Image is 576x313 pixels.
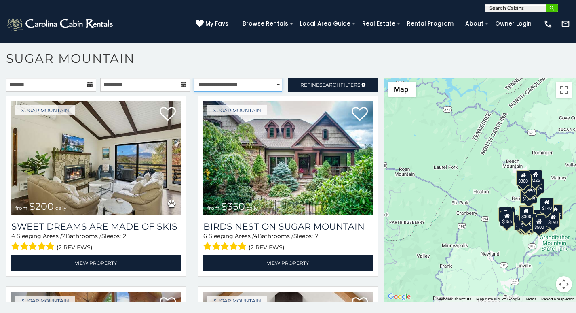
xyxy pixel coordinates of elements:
[491,17,536,30] a: Owner Login
[528,170,542,185] div: $225
[530,178,544,194] div: $125
[352,106,368,123] a: Add to favorites
[296,17,354,30] a: Local Area Guide
[520,188,537,204] div: $1,095
[121,232,126,240] span: 12
[532,217,546,232] div: $500
[55,205,67,211] span: daily
[300,82,360,88] span: Refine Filters
[536,214,550,230] div: $195
[519,205,533,221] div: $265
[461,17,487,30] a: About
[388,82,416,97] button: Change map style
[386,292,413,302] img: Google
[11,221,181,232] a: Sweet Dreams Are Made Of Skis
[11,232,15,240] span: 4
[57,242,93,253] span: (2 reviews)
[556,276,572,292] button: Map camera controls
[203,232,207,240] span: 6
[519,206,533,221] div: $300
[517,215,531,231] div: $155
[523,180,536,196] div: $350
[15,205,27,211] span: from
[549,204,562,220] div: $155
[203,255,373,271] a: View Property
[546,212,560,227] div: $190
[519,214,532,230] div: $375
[11,101,181,215] img: Sweet Dreams Are Made Of Skis
[196,19,230,28] a: My Favs
[541,297,574,301] a: Report a map error
[221,200,245,212] span: $350
[249,242,285,253] span: (2 reviews)
[207,296,267,306] a: Sugar Mountain
[15,105,75,115] a: Sugar Mountain
[540,198,553,213] div: $140
[203,101,373,215] img: Birds Nest On Sugar Mountain
[556,82,572,98] button: Toggle fullscreen view
[498,207,512,222] div: $240
[518,215,532,230] div: $175
[6,16,115,32] img: White-1-2.png
[544,19,553,28] img: phone-regular-white.png
[500,211,514,226] div: $355
[358,17,399,30] a: Real Estate
[247,205,258,211] span: daily
[386,292,413,302] a: Open this area in Google Maps (opens a new window)
[288,78,378,92] a: RefineSearchFilters
[476,297,520,301] span: Map data ©2025 Google
[254,232,257,240] span: 4
[437,296,471,302] button: Keyboard shortcuts
[516,170,530,186] div: $300
[403,17,458,30] a: Rental Program
[11,255,181,271] a: View Property
[15,296,75,306] a: Sugar Mountain
[205,19,228,28] span: My Favs
[238,17,292,30] a: Browse Rentals
[29,200,54,212] span: $200
[501,208,515,223] div: $225
[11,101,181,215] a: Sweet Dreams Are Made Of Skis from $200 daily
[203,221,373,232] a: Birds Nest On Sugar Mountain
[207,105,267,115] a: Sugar Mountain
[394,85,408,94] span: Map
[517,174,531,189] div: $170
[319,82,340,88] span: Search
[519,205,532,221] div: $190
[313,232,318,240] span: 17
[203,232,373,253] div: Sleeping Areas / Bathrooms / Sleeps:
[160,106,176,123] a: Add to favorites
[203,101,373,215] a: Birds Nest On Sugar Mountain from $350 daily
[62,232,65,240] span: 2
[561,19,570,28] img: mail-regular-white.png
[207,205,219,211] span: from
[527,210,541,225] div: $200
[525,297,536,301] a: Terms
[11,232,181,253] div: Sleeping Areas / Bathrooms / Sleeps:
